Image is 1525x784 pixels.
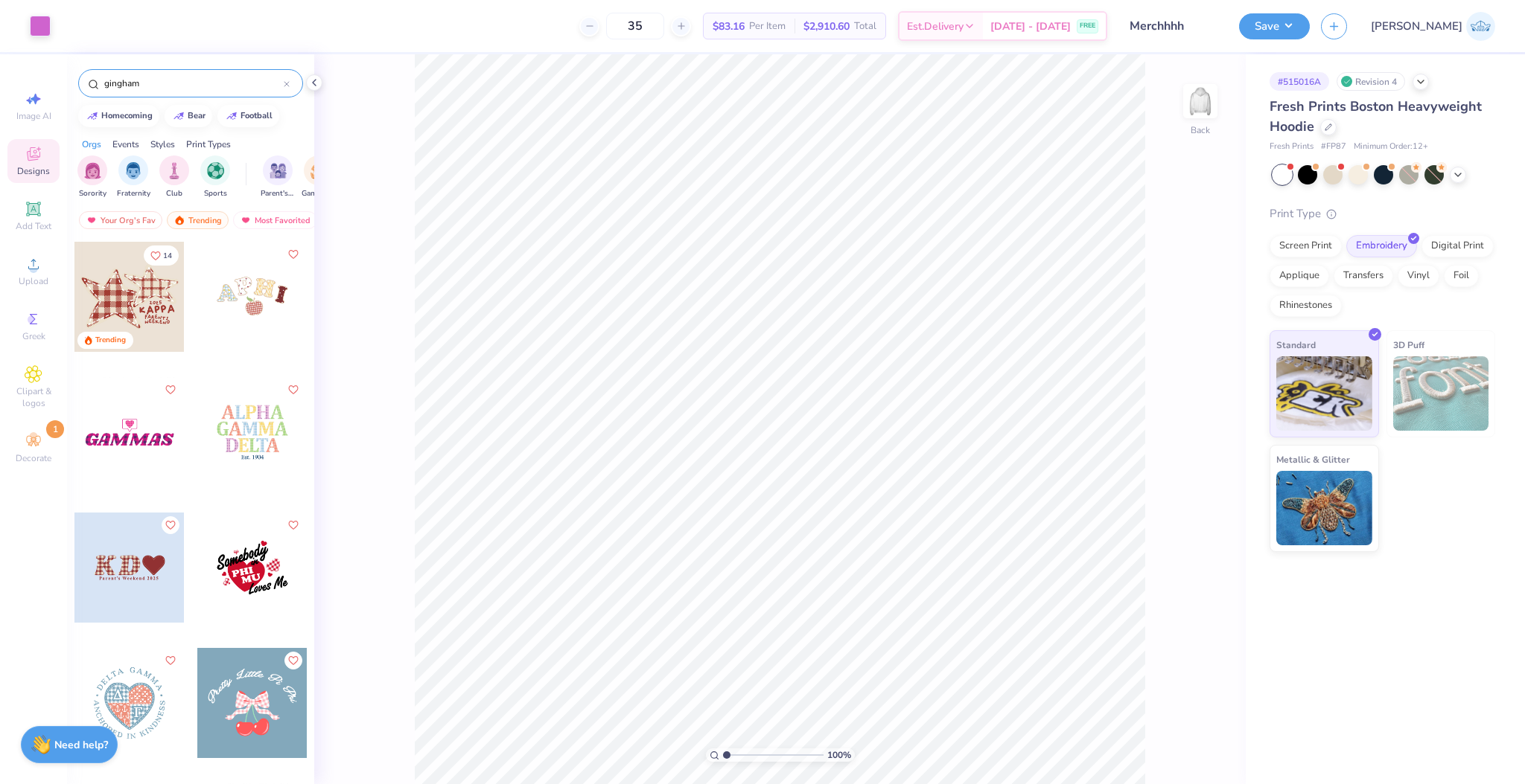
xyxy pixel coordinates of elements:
[284,381,302,399] button: Like
[1398,265,1439,287] div: Vinyl
[1270,141,1314,153] span: Fresh Prints
[165,105,212,127] button: bear
[125,162,141,179] img: Fraternity Image
[150,138,175,151] div: Styles
[117,155,150,199] div: filter for Fraternity
[1270,295,1342,317] div: Rhinestones
[162,652,179,669] button: Like
[233,211,317,229] div: Most Favorited
[1270,97,1482,135] span: Fresh Prints Boston Heavyweight Hoodie
[17,165,50,177] span: Designs
[204,188,227,199] span: Sports
[166,188,182,199] span: Club
[188,112,206,120] div: bear
[79,188,106,199] span: Sorority
[1270,72,1329,91] div: # 515016A
[86,112,98,121] img: trend_line.gif
[86,215,98,225] img: most_fav.gif
[261,155,295,199] button: filter button
[990,19,1071,34] span: [DATE] - [DATE]
[226,112,238,121] img: trend_line.gif
[19,275,48,287] span: Upload
[77,155,107,199] button: filter button
[1393,337,1424,353] span: 3D Puff
[77,155,107,199] div: filter for Sorority
[112,138,139,151] div: Events
[270,162,287,179] img: Parent's Weekend Image
[117,188,150,199] span: Fraternity
[827,748,851,762] span: 100 %
[1185,86,1215,116] img: Back
[907,19,964,34] span: Est. Delivery
[78,105,159,127] button: homecoming
[103,76,284,91] input: Try "Alpha"
[302,155,336,199] div: filter for Game Day
[166,162,182,179] img: Club Image
[261,155,295,199] div: filter for Parent's Weekend
[163,252,172,260] span: 14
[173,112,185,121] img: trend_line.gif
[1270,205,1495,222] div: Print Type
[200,155,230,199] div: filter for Sports
[713,19,745,34] span: $83.16
[167,211,229,229] div: Trending
[159,155,189,199] div: filter for Club
[16,452,51,464] span: Decorate
[84,162,101,179] img: Sorority Image
[284,245,302,263] button: Like
[16,110,51,122] span: Image AI
[1191,123,1210,137] div: Back
[162,381,179,399] button: Like
[284,516,302,534] button: Like
[95,335,126,346] div: Trending
[1276,471,1372,545] img: Metallic & Glitter
[207,162,224,179] img: Sports Image
[1080,21,1095,31] span: FREE
[7,385,60,409] span: Clipart & logos
[803,19,850,34] span: $2,910.60
[1393,356,1489,431] img: 3D Puff
[217,105,279,127] button: football
[311,162,328,179] img: Game Day Image
[162,516,179,534] button: Like
[82,138,101,151] div: Orgs
[16,220,51,232] span: Add Text
[1466,12,1495,41] img: Josephine Amber Orros
[144,245,179,266] button: Like
[1334,265,1393,287] div: Transfers
[284,652,302,669] button: Like
[173,215,185,225] img: trending.gif
[261,188,295,199] span: Parent's Weekend
[1444,265,1479,287] div: Foil
[240,215,252,225] img: most_fav.gif
[1337,72,1405,91] div: Revision 4
[1239,13,1310,39] button: Save
[101,112,153,120] div: homecoming
[1270,235,1342,257] div: Screen Print
[1270,265,1329,287] div: Applique
[22,330,45,342] span: Greek
[1276,337,1316,353] span: Standard
[117,155,150,199] button: filter button
[46,420,64,438] span: 1
[1421,235,1494,257] div: Digital Print
[749,19,786,34] span: Per Item
[241,112,273,120] div: football
[1118,11,1228,41] input: Untitled Design
[200,155,230,199] button: filter button
[54,738,108,752] strong: Need help?
[79,211,162,229] div: Your Org's Fav
[1321,141,1346,153] span: # FP87
[159,155,189,199] button: filter button
[302,155,336,199] button: filter button
[1371,12,1495,41] a: [PERSON_NAME]
[186,138,231,151] div: Print Types
[1371,18,1462,35] span: [PERSON_NAME]
[302,188,336,199] span: Game Day
[1276,452,1350,467] span: Metallic & Glitter
[1354,141,1428,153] span: Minimum Order: 12 +
[606,13,664,39] input: – –
[1346,235,1417,257] div: Embroidery
[1276,356,1372,431] img: Standard
[854,19,876,34] span: Total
